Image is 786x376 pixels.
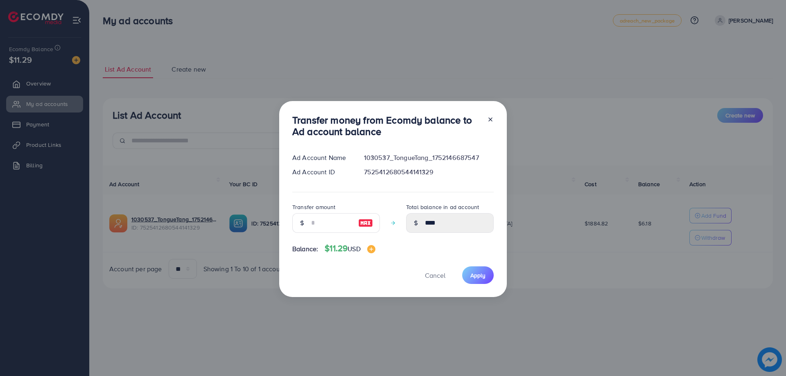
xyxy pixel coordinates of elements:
[415,266,456,284] button: Cancel
[425,271,445,280] span: Cancel
[357,167,500,177] div: 7525412680544141329
[348,244,360,253] span: USD
[470,271,486,279] span: Apply
[406,203,479,211] label: Total balance in ad account
[357,153,500,162] div: 1030537_TongueTang_1752146687547
[286,153,357,162] div: Ad Account Name
[292,244,318,254] span: Balance:
[292,114,481,138] h3: Transfer money from Ecomdy balance to Ad account balance
[292,203,335,211] label: Transfer amount
[462,266,494,284] button: Apply
[358,218,373,228] img: image
[367,245,375,253] img: image
[286,167,357,177] div: Ad Account ID
[325,243,375,254] h4: $11.29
